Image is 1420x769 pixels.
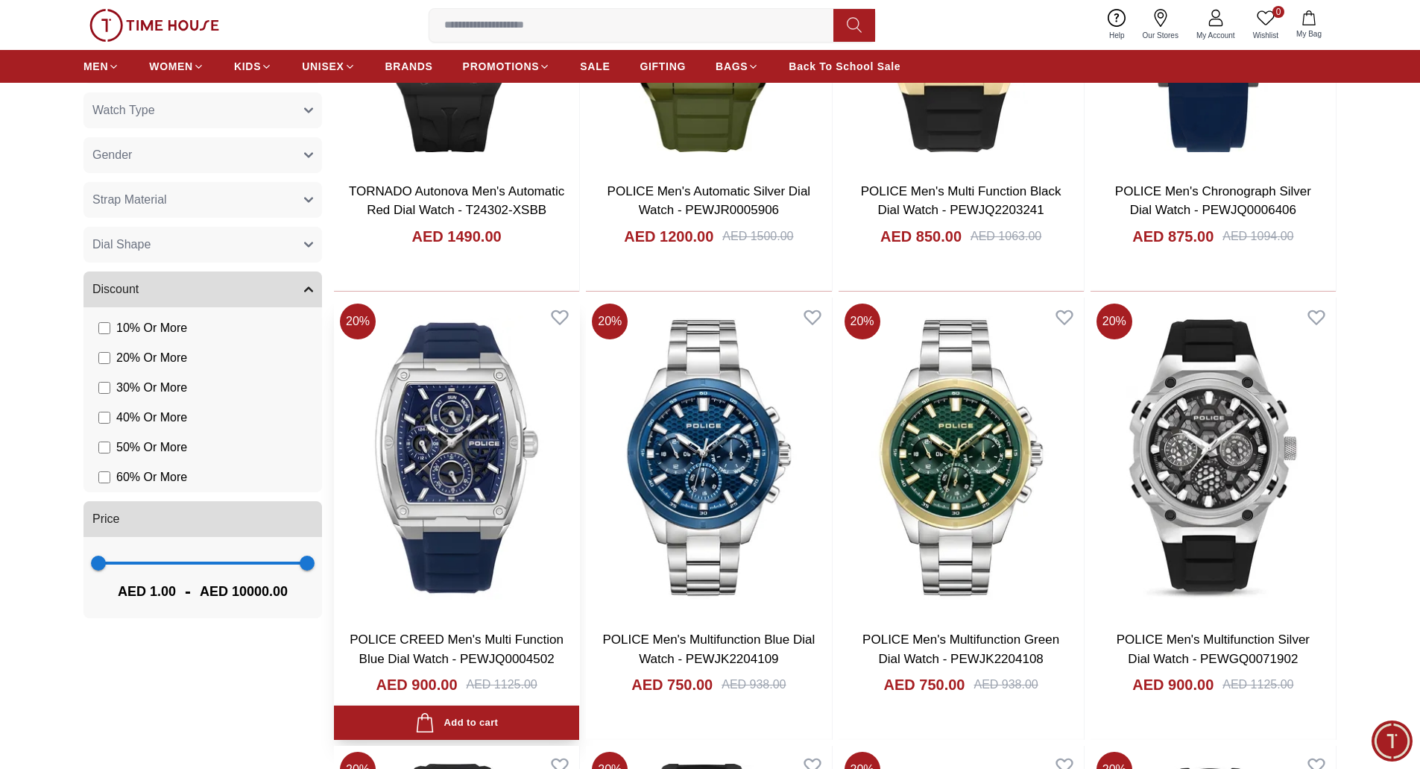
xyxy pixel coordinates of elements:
span: Services [143,389,190,407]
a: Back To School Sale [789,53,900,80]
span: New Enquiry [45,389,116,407]
img: POLICE Men's Multifunction Silver Dial Watch - PEWGQ0071902 [1091,298,1336,618]
a: WOMEN [149,53,204,80]
div: AED 1063.00 [971,227,1041,245]
a: MEN [83,53,119,80]
span: Wishlist [1247,30,1284,41]
a: POLICE Men's Multifunction Green Dial Watch - PEWJK2204108 [862,633,1059,666]
a: UNISEX [302,53,355,80]
span: BAGS [716,59,748,74]
a: BAGS [716,53,759,80]
div: Exchanges [207,385,287,412]
div: AED 1125.00 [1222,676,1293,694]
span: Track your Shipment [162,458,277,476]
span: - [176,580,200,603]
img: POLICE CREED Men's Multi Function Blue Dial Watch - PEWJQ0004502 [334,298,579,618]
img: POLICE Men's Multifunction Blue Dial Watch - PEWJK2204109 [586,298,831,618]
a: GIFTING [640,53,686,80]
span: Gender [92,146,132,164]
a: POLICE Men's Automatic Silver Dial Watch - PEWJR0005906 [608,184,811,218]
a: POLICE Men's Multifunction Silver Dial Watch - PEWGQ0071902 [1117,633,1310,666]
span: 50 % Or More [116,439,187,456]
div: [PERSON_NAME] [79,19,249,34]
span: Discount [92,280,139,298]
button: Add to cart [334,706,579,741]
span: Request a callback [30,458,135,476]
span: Strap Material [92,191,167,209]
input: 30% Or More [98,382,110,394]
em: Back [11,11,41,41]
button: Price [83,501,322,537]
h4: AED 900.00 [376,674,458,695]
h4: AED 750.00 [631,674,713,695]
div: [PERSON_NAME] [15,286,294,302]
button: Gender [83,137,322,173]
span: 20 % [340,304,376,339]
a: SALE [580,53,610,80]
input: 50% Or More [98,442,110,453]
div: Add to cart [415,713,498,733]
h4: AED 850.00 [880,226,962,247]
span: UNISEX [302,59,344,74]
span: MEN [83,59,108,74]
h4: AED 1490.00 [412,226,502,247]
div: Chat Widget [1372,721,1413,762]
div: AED 1094.00 [1222,227,1293,245]
div: Request a callback [20,453,145,480]
span: 60 % Or More [116,468,187,486]
h4: AED 900.00 [1132,674,1214,695]
button: Discount [83,271,322,307]
span: Back To School Sale [789,59,900,74]
span: My Bag [1290,28,1328,40]
span: 20 % [592,304,628,339]
input: 10% Or More [98,322,110,334]
span: KIDS [234,59,261,74]
img: POLICE Men's Multifunction Green Dial Watch - PEWJK2204108 [839,298,1084,618]
div: AED 1125.00 [467,676,537,694]
button: Strap Material [83,182,322,218]
button: Watch Type [83,92,322,128]
span: 0 [1272,6,1284,18]
a: POLICE CREED Men's Multi Function Blue Dial Watch - PEWJQ0004502 [350,633,564,666]
a: POLICE Men's Chronograph Silver Dial Watch - PEWJQ0006406 [1115,184,1311,218]
input: 20% Or More [98,352,110,364]
div: AED 938.00 [722,676,786,694]
span: Hello! I'm your Time House Watches Support Assistant. How can I assist you [DATE]? [25,315,228,364]
span: 40 % Or More [116,409,187,427]
span: Exchanges [217,389,277,407]
span: 10 % Or More [116,319,187,337]
a: 0Wishlist [1244,6,1287,44]
div: Track your Shipment [153,453,287,480]
span: Price [92,510,119,528]
button: Dial Shape [83,227,322,263]
a: POLICE Men's Multifunction Blue Dial Watch - PEWJK2204109 [602,633,815,666]
div: Services [133,385,200,412]
span: Our Stores [1137,30,1184,41]
input: 60% Or More [98,471,110,483]
span: AED 10000.00 [200,581,288,602]
h4: AED 875.00 [1132,226,1214,247]
span: SALE [580,59,610,74]
span: Dial Shape [92,236,151,254]
span: Watch Type [92,101,155,119]
img: Profile picture of Zoe [45,13,71,39]
textarea: We are here to help you [4,503,294,578]
span: 12:32 PM [199,358,237,368]
span: GIFTING [640,59,686,74]
img: ... [89,9,219,42]
span: PROMOTIONS [463,59,540,74]
div: AED 938.00 [974,676,1038,694]
span: WOMEN [149,59,193,74]
div: AED 1500.00 [722,227,793,245]
a: TORNADO Autonova Men's Automatic Red Dial Watch - T24302-XSBB [349,184,564,218]
span: 20 % [845,304,880,339]
h4: AED 750.00 [884,674,965,695]
div: Nearest Store Locator [145,419,287,446]
span: 20 % Or More [116,349,187,367]
a: Help [1100,6,1134,44]
span: BRANDS [385,59,433,74]
span: Nearest Store Locator [155,424,277,442]
span: My Account [1190,30,1241,41]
